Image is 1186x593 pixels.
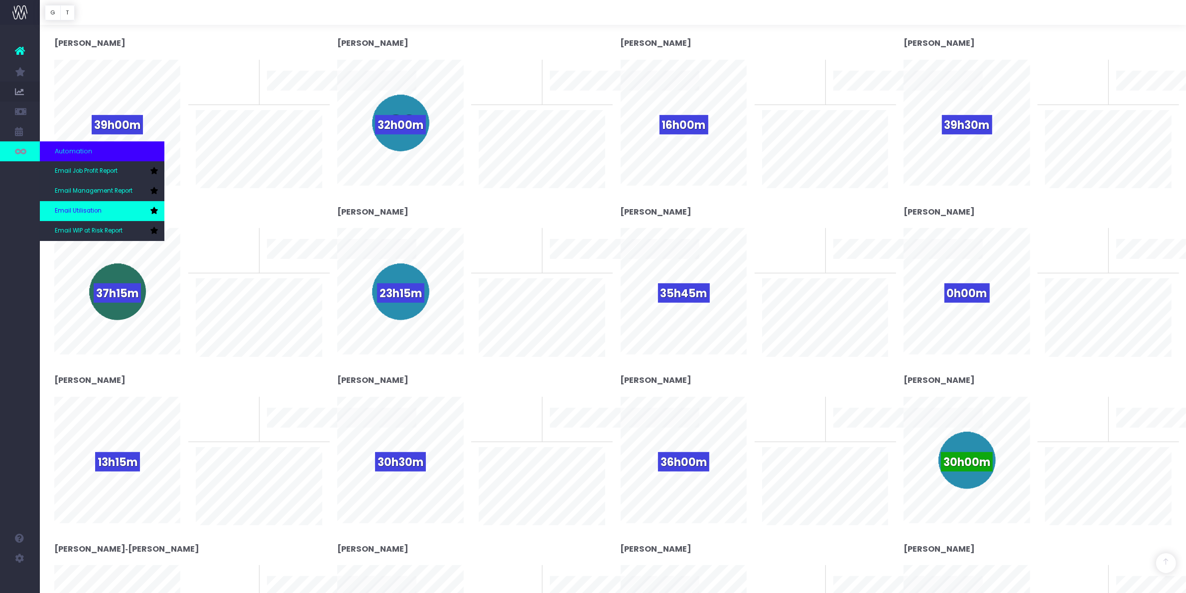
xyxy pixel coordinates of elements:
span: 10 week trend [1116,430,1161,440]
a: Email WIP at Risk Report [40,221,164,241]
span: 37h15m [94,283,141,303]
strong: [PERSON_NAME] [904,374,975,386]
span: Email Job Profit Report [55,167,118,176]
span: 0% [1084,565,1101,582]
strong: [PERSON_NAME] [904,206,975,218]
div: Vertical button group [45,5,75,20]
span: 16h00m [659,115,708,134]
span: 30h30m [375,452,426,472]
span: 0% [1084,228,1101,244]
span: 39h30m [942,115,992,134]
span: 10 week trend [550,93,595,103]
strong: [PERSON_NAME] [337,37,408,49]
strong: [PERSON_NAME] [621,374,692,386]
span: To last week [1045,582,1086,592]
strong: [PERSON_NAME] [337,206,408,218]
span: 0h00m [944,283,990,303]
strong: [PERSON_NAME] [621,37,692,49]
span: To last week [479,582,520,592]
span: 0% [518,565,534,582]
span: 10 week trend [550,430,595,440]
a: Email Management Report [40,181,164,201]
span: 10 week trend [1116,262,1161,272]
span: 10 week trend [1116,93,1161,103]
span: 39h00m [92,115,143,134]
a: Email Job Profit Report [40,161,164,181]
strong: [PERSON_NAME] [904,37,975,49]
span: To last week [762,413,803,423]
span: To last week [196,76,237,86]
span: To last week [196,582,237,592]
span: To last week [1045,76,1086,86]
span: 0% [801,397,818,413]
span: 10 week trend [267,430,312,440]
a: Email Utilisation [40,201,164,221]
span: 0% [801,565,818,582]
strong: [PERSON_NAME] [904,543,975,555]
span: 10 week trend [550,262,595,272]
span: 35h45m [658,283,710,303]
span: Email Management Report [55,187,132,196]
strong: [PERSON_NAME]‑[PERSON_NAME] [54,543,199,555]
span: To last week [479,76,520,86]
span: To last week [762,76,803,86]
span: 10 week trend [267,262,312,272]
span: 0% [518,228,534,244]
span: To last week [196,413,237,423]
button: G [45,5,61,20]
span: Email WIP at Risk Report [55,227,123,236]
button: T [60,5,75,20]
strong: [PERSON_NAME] [337,543,408,555]
span: 0% [235,60,252,76]
span: 30h00m [941,452,993,472]
span: 0% [518,397,534,413]
span: To last week [1045,244,1086,254]
span: 23h15m [377,283,424,303]
span: To last week [479,413,520,423]
span: 0% [235,565,252,582]
span: 0% [1084,397,1101,413]
span: To last week [762,244,803,254]
span: 0% [801,60,818,76]
span: 36h00m [658,452,709,472]
img: images/default_profile_image.png [12,573,27,588]
span: To last week [196,244,237,254]
span: 10 week trend [833,430,878,440]
strong: [PERSON_NAME] [621,543,692,555]
strong: [PERSON_NAME] [54,37,126,49]
strong: [PERSON_NAME] [337,374,408,386]
span: To last week [1045,413,1086,423]
span: To last week [479,244,520,254]
span: 32h00m [375,115,426,134]
strong: [PERSON_NAME] [54,374,126,386]
span: Automation [55,146,92,156]
span: 10 week trend [267,93,312,103]
span: 0% [235,397,252,413]
span: 10 week trend [833,93,878,103]
span: 0% [518,60,534,76]
span: 0% [801,228,818,244]
span: 0% [1084,60,1101,76]
span: Email Utilisation [55,207,102,216]
span: 10 week trend [833,262,878,272]
strong: [PERSON_NAME] [621,206,692,218]
span: 13h15m [95,452,140,472]
span: To last week [762,582,803,592]
span: 0% [235,228,252,244]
